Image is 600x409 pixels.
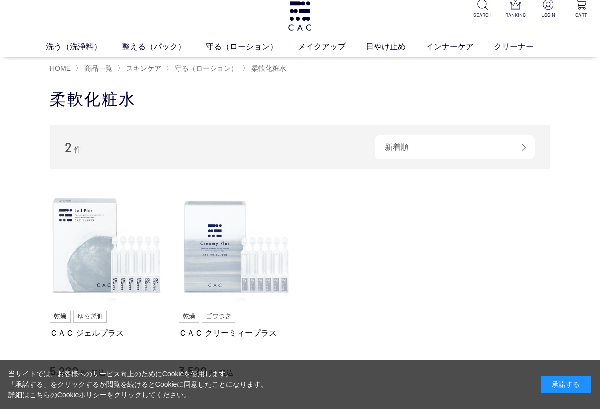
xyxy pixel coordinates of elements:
img: ＣＡＣ クリーミィープラス [179,189,293,303]
li: 〉 [117,64,164,73]
span: 件 [74,145,82,154]
a: HOME [50,64,71,72]
img: logo [287,1,313,31]
img: ゆらぎ肌 [73,311,107,323]
li: 〉 [75,64,115,73]
span: スキンケア [126,64,161,72]
span: 2 [65,139,72,155]
p: LOGIN [538,11,559,19]
img: ゴワつき [202,311,235,323]
p: CART [571,11,592,19]
a: 日やけ止め [366,41,426,53]
li: 〉 [242,64,289,73]
img: 乾燥 [179,311,200,323]
a: 守る（ローション） [206,41,298,53]
a: クリーナー [494,41,554,53]
a: 柔軟化粧水 [249,64,286,72]
span: 商品一覧 [84,64,112,72]
div: 当サイトでは、お客様へのサービス向上のためにCookieを使用します。 「承諾する」をクリックするか閲覧を続けるとCookieに同意したことになります。 詳細はこちらの をクリックしてください。 [8,369,268,400]
span: 柔軟化粧水 [251,64,286,72]
a: ＣＡＣ ジェルプラス [50,328,164,338]
div: 新着順 [375,135,535,159]
span: 守る（ローション） [175,64,238,72]
a: メイクアップ [298,41,366,53]
a: スキンケア [124,64,161,72]
a: 商品一覧 [82,64,112,72]
a: Cookieポリシー [57,391,107,399]
a: ＣＡＣ クリーミィープラス [179,328,293,338]
p: RANKING [505,11,526,19]
a: 整える（パック） [122,41,206,53]
img: ＣＡＣ ジェルプラス [50,189,164,303]
a: インナーケア [426,41,494,53]
li: 〉 [166,64,240,73]
div: 承諾する [541,376,591,393]
p: SEARCH [472,11,493,19]
a: 守る（ローション） [173,64,238,72]
img: 乾燥 [50,311,71,323]
h1: 柔軟化粧水 [50,89,550,110]
a: 洗う（洗浄料） [46,41,122,53]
